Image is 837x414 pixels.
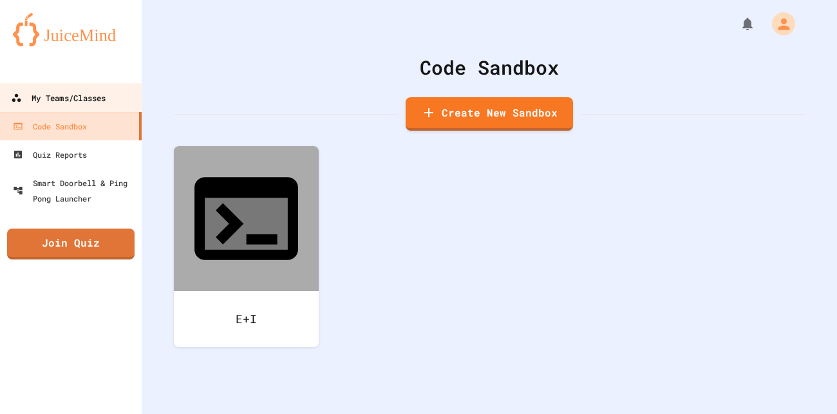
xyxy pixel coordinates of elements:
div: E+I [174,291,319,347]
div: Code Sandbox [13,118,87,134]
a: Create New Sandbox [406,97,573,131]
div: Quiz Reports [13,147,87,162]
a: Join Quiz [7,229,135,259]
div: My Account [758,9,798,39]
div: Code Sandbox [174,53,805,82]
div: My Notifications [716,13,758,35]
a: E+I [174,146,319,347]
div: Smart Doorbell & Ping Pong Launcher [13,175,136,206]
img: logo-orange.svg [13,13,129,46]
div: My Teams/Classes [11,90,106,106]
